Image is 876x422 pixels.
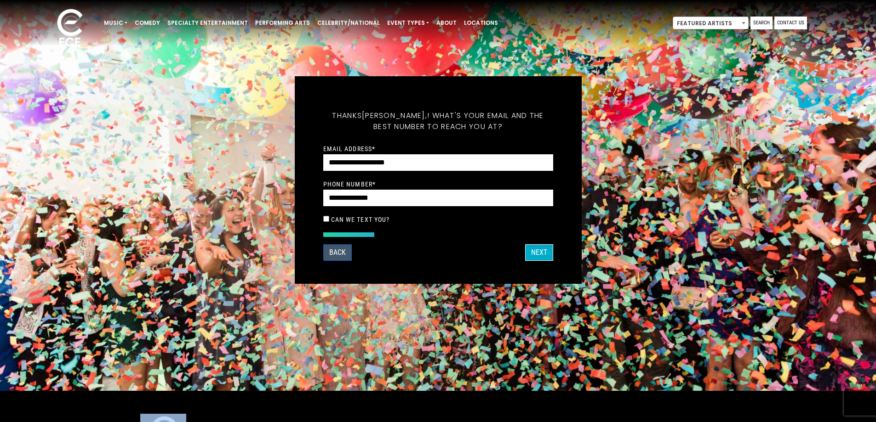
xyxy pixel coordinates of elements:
[323,244,352,261] button: Back
[362,110,427,121] span: [PERSON_NAME],
[164,15,252,31] a: Specialty Entertainment
[47,6,93,51] img: ece_new_logo_whitev2-1.png
[673,17,749,29] span: Featured Artists
[323,180,376,188] label: Phone Number
[331,215,390,224] label: Can we text you?
[323,145,376,153] label: Email Address
[384,15,433,31] a: Event Types
[525,244,553,261] button: NEXT
[774,17,807,29] a: Contact Us
[460,15,502,31] a: Locations
[673,17,748,30] span: Featured Artists
[252,15,314,31] a: Performing Arts
[314,15,384,31] a: Celebrity/National
[100,15,131,31] a: Music
[131,15,164,31] a: Comedy
[323,99,553,143] h5: Thanks ! What's your email and the best number to reach you at?
[433,15,460,31] a: About
[750,17,773,29] a: Search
